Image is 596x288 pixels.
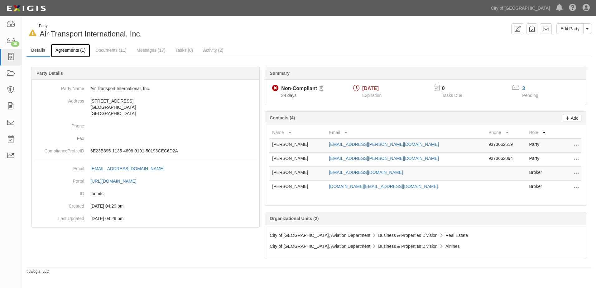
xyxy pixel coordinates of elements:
[34,162,84,172] dt: Email
[34,212,257,225] dd: 06/30/2023 04:29 pm
[34,82,84,92] dt: Party Name
[90,166,164,172] div: [EMAIL_ADDRESS][DOMAIN_NAME]
[5,3,48,14] img: logo-5460c22ac91f19d4615b14bd174203de0afe785f0fc80cf4dbbc73dc1793850b.png
[36,71,63,76] b: Party Details
[326,127,486,138] th: Email
[270,115,295,120] b: Contacts (4)
[320,87,323,91] i: Pending Review
[362,93,382,98] span: Expiration
[270,138,326,153] td: [PERSON_NAME]
[270,244,370,249] span: City of [GEOGRAPHIC_DATA], Aviation Department
[34,212,84,222] dt: Last Updated
[486,153,526,167] td: 9373662094
[31,269,49,274] a: Exigis, LLC
[329,184,438,189] a: [DOMAIN_NAME][EMAIL_ADDRESS][DOMAIN_NAME]
[26,23,304,39] div: Air Transport International, Inc.
[34,175,84,184] dt: Portal
[442,93,462,98] span: Tasks Due
[445,244,460,249] span: Airlines
[445,233,468,238] span: Real Estate
[34,187,257,200] dd: thnmfc
[132,44,170,56] a: Messages (17)
[90,179,143,184] a: [URL][DOMAIN_NAME]
[40,30,142,38] span: Air Transport International, Inc.
[11,41,19,47] div: 30
[569,114,579,122] p: Add
[569,4,576,12] i: Help Center - Complianz
[362,86,379,91] span: [DATE]
[34,132,84,142] dt: Fax
[34,95,257,120] dd: [STREET_ADDRESS] [GEOGRAPHIC_DATA] [GEOGRAPHIC_DATA]
[329,142,439,147] a: [EMAIL_ADDRESS][PERSON_NAME][DOMAIN_NAME]
[526,138,556,153] td: Party
[442,85,470,92] p: 0
[522,93,538,98] span: Pending
[34,200,257,212] dd: 06/30/2023 04:29 pm
[526,167,556,181] td: Broker
[39,23,142,29] div: Party
[281,93,296,98] span: Since 08/15/2025
[26,269,49,274] small: by
[270,167,326,181] td: [PERSON_NAME]
[281,85,317,92] div: Non-Compliant
[90,148,257,154] p: 6E23B395-1135-4898-9191-50193CEC6D2A
[270,153,326,167] td: [PERSON_NAME]
[378,244,438,249] span: Business & Properties Division
[90,166,171,171] a: [EMAIL_ADDRESS][DOMAIN_NAME]
[34,145,84,154] dt: ComplianceProfileID
[270,233,370,238] span: City of [GEOGRAPHIC_DATA], Aviation Department
[34,187,84,197] dt: ID
[171,44,198,56] a: Tasks (0)
[198,44,228,56] a: Activity (2)
[270,71,290,76] b: Summary
[378,233,438,238] span: Business & Properties Division
[29,30,36,36] i: In Default since 09/05/2025
[91,44,131,56] a: Documents (11)
[270,127,326,138] th: Name
[488,2,553,14] a: City of [GEOGRAPHIC_DATA]
[34,95,84,104] dt: Address
[486,138,526,153] td: 9373662519
[270,181,326,195] td: [PERSON_NAME]
[51,44,90,57] a: Agreements (1)
[526,153,556,167] td: Party
[34,200,84,209] dt: Created
[526,127,556,138] th: Role
[563,114,581,122] a: Add
[34,82,257,95] dd: Air Transport International, Inc.
[486,127,526,138] th: Phone
[272,85,279,92] i: Non-Compliant
[270,216,319,221] b: Organizational Units (2)
[526,181,556,195] td: Broker
[329,156,439,161] a: [EMAIL_ADDRESS][PERSON_NAME][DOMAIN_NAME]
[556,23,584,34] a: Edit Party
[34,120,84,129] dt: Phone
[329,170,403,175] a: [EMAIL_ADDRESS][DOMAIN_NAME]
[26,44,50,57] a: Details
[522,86,525,91] a: 3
